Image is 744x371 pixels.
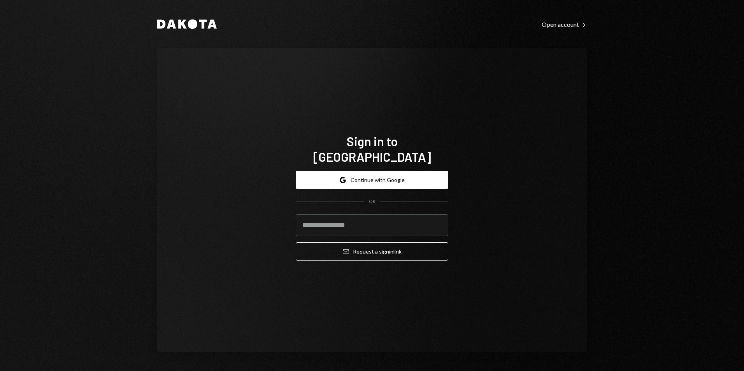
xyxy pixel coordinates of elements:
[296,133,448,164] h1: Sign in to [GEOGRAPHIC_DATA]
[542,21,587,28] div: Open account
[369,198,376,205] div: OR
[542,20,587,28] a: Open account
[296,171,448,189] button: Continue with Google
[296,242,448,261] button: Request a signinlink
